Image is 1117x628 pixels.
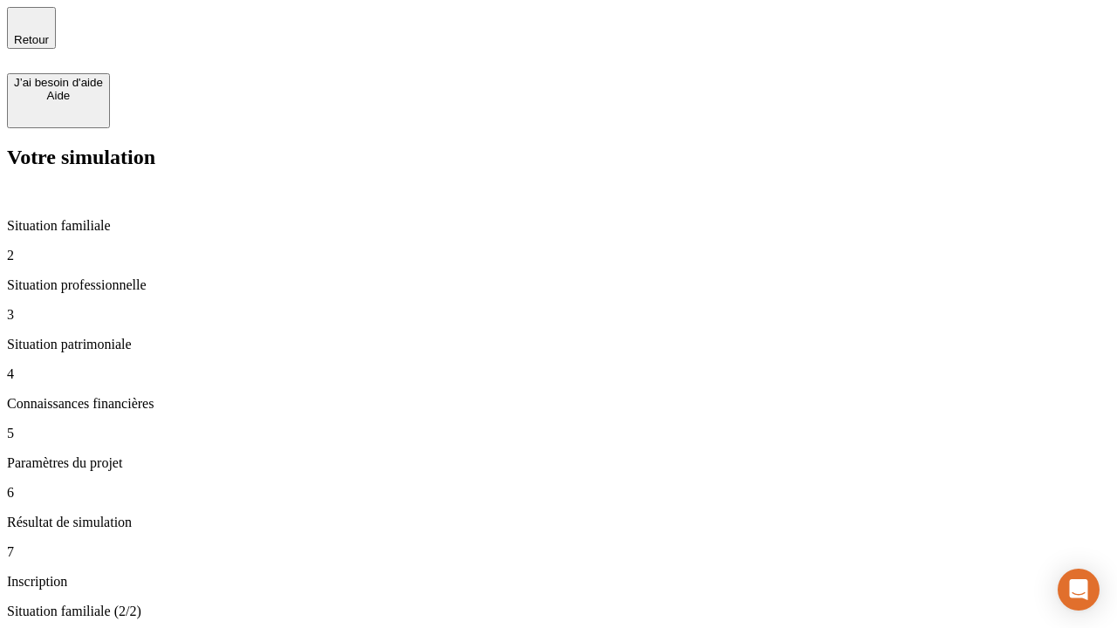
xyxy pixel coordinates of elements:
button: J’ai besoin d'aideAide [7,73,110,128]
p: Situation patrimoniale [7,337,1110,352]
p: Inscription [7,574,1110,590]
p: 5 [7,426,1110,441]
div: Aide [14,89,103,102]
p: Situation professionnelle [7,277,1110,293]
p: 3 [7,307,1110,323]
p: 2 [7,248,1110,263]
p: 6 [7,485,1110,501]
h2: Votre simulation [7,146,1110,169]
p: Résultat de simulation [7,515,1110,530]
button: Retour [7,7,56,49]
p: 4 [7,366,1110,382]
span: Retour [14,33,49,46]
div: Open Intercom Messenger [1058,569,1100,611]
p: Connaissances financières [7,396,1110,412]
div: J’ai besoin d'aide [14,76,103,89]
p: 7 [7,544,1110,560]
p: Situation familiale [7,218,1110,234]
p: Paramètres du projet [7,455,1110,471]
p: Situation familiale (2/2) [7,604,1110,619]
